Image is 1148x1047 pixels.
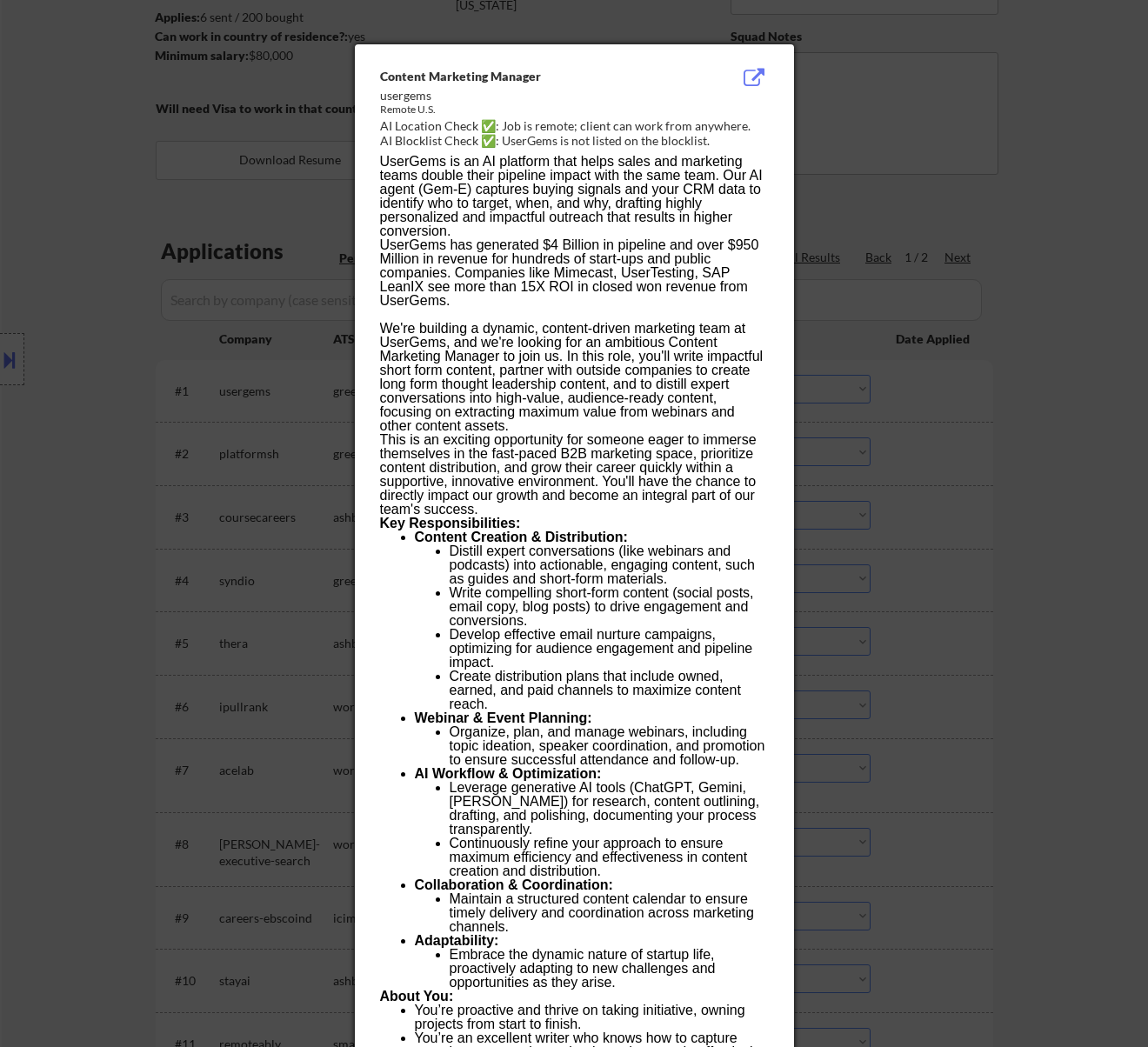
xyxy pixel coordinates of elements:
[415,710,592,725] strong: Webinar & Event Planning:
[450,725,768,767] li: Organize, plan, and manage webinars, including topic ideation, speaker coordination, and promotio...
[380,117,776,135] div: AI Location Check ✅: Job is remote; client can work from anywhere.
[450,544,768,586] li: Distill expert conversations (like webinars and podcasts) into actionable, engaging content, such...
[415,933,499,948] strong: Adaptability:
[450,948,768,990] li: Embrace the dynamic nature of startup life, proactively adapting to new challenges and opportunit...
[450,628,768,670] li: Develop effective email nurture campaigns, optimizing for audience engagement and pipeline impact.
[415,766,602,781] strong: AI Workflow & Optimization:
[450,892,768,934] li: Maintain a structured content calendar to ensure timely delivery and coordination across marketin...
[415,1004,768,1031] li: You’re proactive and thrive on taking initiative, owning projects from start to finish.
[380,68,681,85] div: Content Marketing Manager
[380,87,681,104] div: usergems
[450,586,768,628] li: Write compelling short-form content (social posts, email copy, blog posts) to drive engagement an...
[415,530,628,544] strong: Content Creation & Distribution:
[380,103,681,117] div: Remote U.S.
[380,433,768,517] p: This is an exciting opportunity for someone eager to immerse themselves in the fast-paced B2B mar...
[380,238,768,308] p: UserGems has generated $4 Billion in pipeline and over $950 Million in revenue for hundreds of st...
[380,132,776,150] div: AI Blocklist Check ✅: UserGems is not listed on the blocklist.
[415,877,613,892] strong: Collaboration & Coordination:
[380,516,521,530] strong: Key Responsibilities:
[380,155,768,238] p: UserGems is an AI platform that helps sales and marketing teams double their pipeline impact with...
[450,837,768,878] li: Continuously refine your approach to ensure maximum efficiency and effectiveness in content creat...
[450,670,768,711] li: Create distribution plans that include owned, earned, and paid channels to maximize content reach.
[380,322,768,433] p: We're building a dynamic, content-driven marketing team at UserGems, and we're looking for an amb...
[380,989,454,1004] strong: About You:
[450,781,768,837] li: Leverage generative AI tools (ChatGPT, Gemini, [PERSON_NAME]) for research, content outlining, dr...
